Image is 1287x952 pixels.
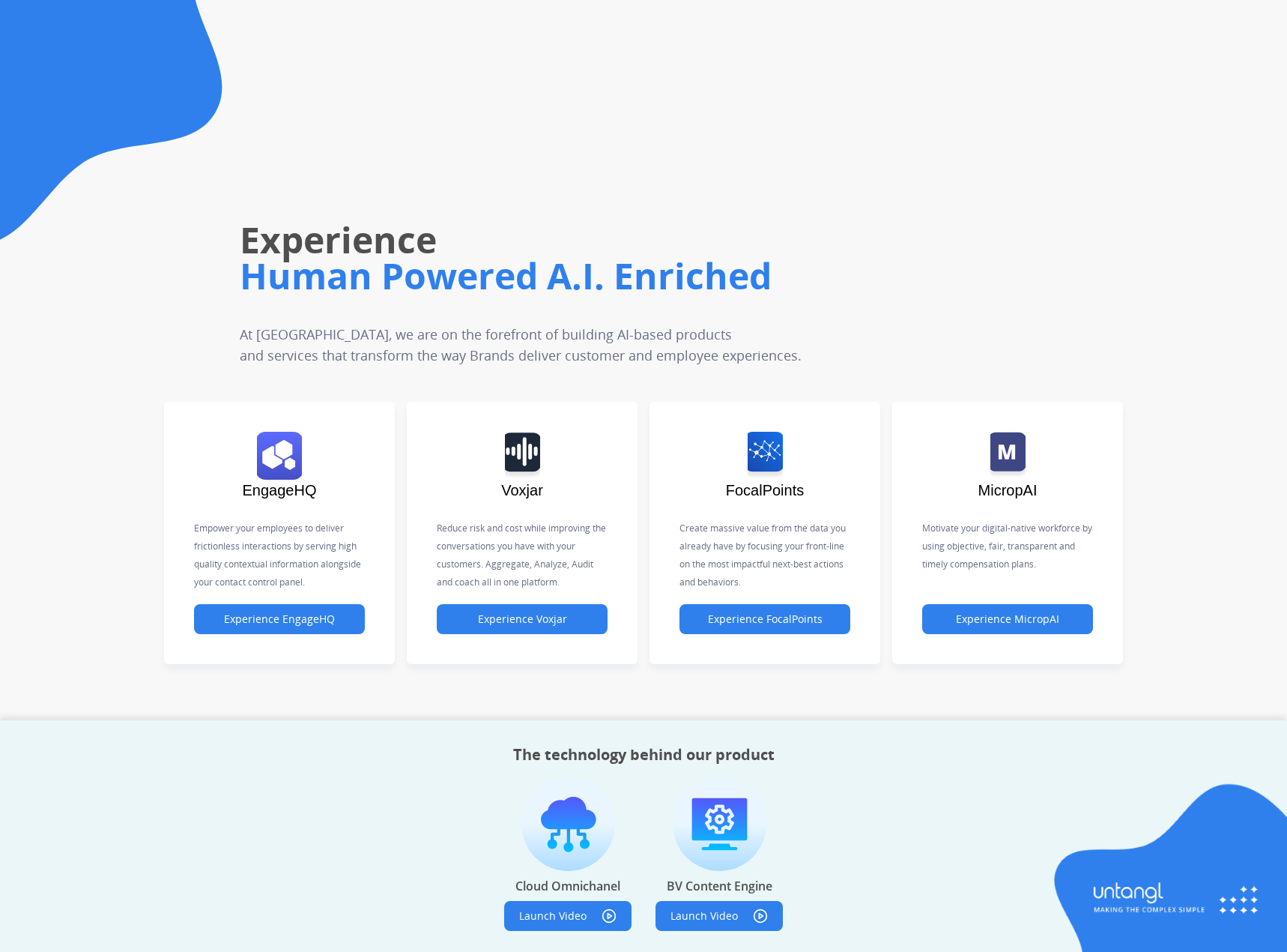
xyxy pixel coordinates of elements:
[667,877,772,895] p: BV Content Engine
[978,482,1038,498] span: MicropAI
[240,324,818,366] p: At [GEOGRAPHIC_DATA], we are on the forefront of building AI-based products and services that tra...
[194,519,365,591] p: Empower your employees to deliver frictionless interactions by serving high quality contextual in...
[257,432,302,480] img: logo
[521,777,615,871] img: imagen
[602,909,617,924] img: play
[922,604,1093,634] button: Experience MicropAI
[655,901,783,931] button: Launch Video
[194,604,365,634] button: Experience EngageHQ
[748,432,783,480] img: logo
[437,519,608,591] p: Reduce risk and cost while improving the conversations you have with your customers. Aggregate, A...
[670,909,738,924] p: Launch Video
[673,777,766,871] img: imagen
[679,604,850,634] button: Experience FocalPoints
[753,909,768,924] img: play
[194,613,365,626] a: Experience EngageHQ
[726,482,805,498] span: FocalPoints
[922,613,1093,626] a: Experience MicropAI
[243,482,317,498] span: EngageHQ
[501,482,543,498] span: Voxjar
[922,519,1093,573] p: Motivate your digital-native workforce by using objective, fair, transparent and timely compensat...
[515,877,620,895] p: Cloud Omnichanel
[505,432,540,480] img: logo
[519,909,587,924] p: Launch Video
[513,744,775,765] h2: The technology behind our product
[240,252,914,300] h1: Human Powered A.I. Enriched
[990,432,1026,480] img: logo
[437,604,608,634] button: Experience Voxjar
[679,613,850,626] a: Experience FocalPoints
[240,216,914,264] h1: Experience
[437,613,608,626] a: Experience Voxjar
[679,519,850,591] p: Create massive value from the data you already have by focusing your front-line on the most impac...
[1047,782,1287,952] img: blob-right.png
[504,901,632,931] button: Launch Video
